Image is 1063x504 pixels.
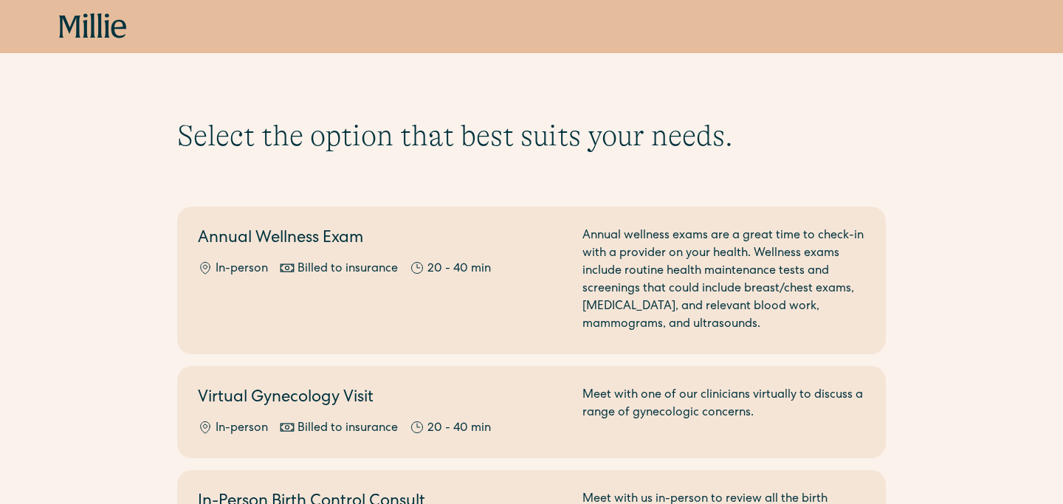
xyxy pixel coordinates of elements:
div: Meet with one of our clinicians virtually to discuss a range of gynecologic concerns. [582,387,865,438]
div: In-person [216,260,268,278]
div: In-person [216,420,268,438]
div: Billed to insurance [297,420,398,438]
div: 20 - 40 min [427,260,491,278]
a: Annual Wellness ExamIn-personBilled to insurance20 - 40 minAnnual wellness exams are a great time... [177,207,886,354]
div: 20 - 40 min [427,420,491,438]
a: Virtual Gynecology VisitIn-personBilled to insurance20 - 40 minMeet with one of our clinicians vi... [177,366,886,458]
h2: Virtual Gynecology Visit [198,387,565,411]
div: Annual wellness exams are a great time to check-in with a provider on your health. Wellness exams... [582,227,865,334]
h1: Select the option that best suits your needs. [177,118,886,153]
h2: Annual Wellness Exam [198,227,565,252]
div: Billed to insurance [297,260,398,278]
